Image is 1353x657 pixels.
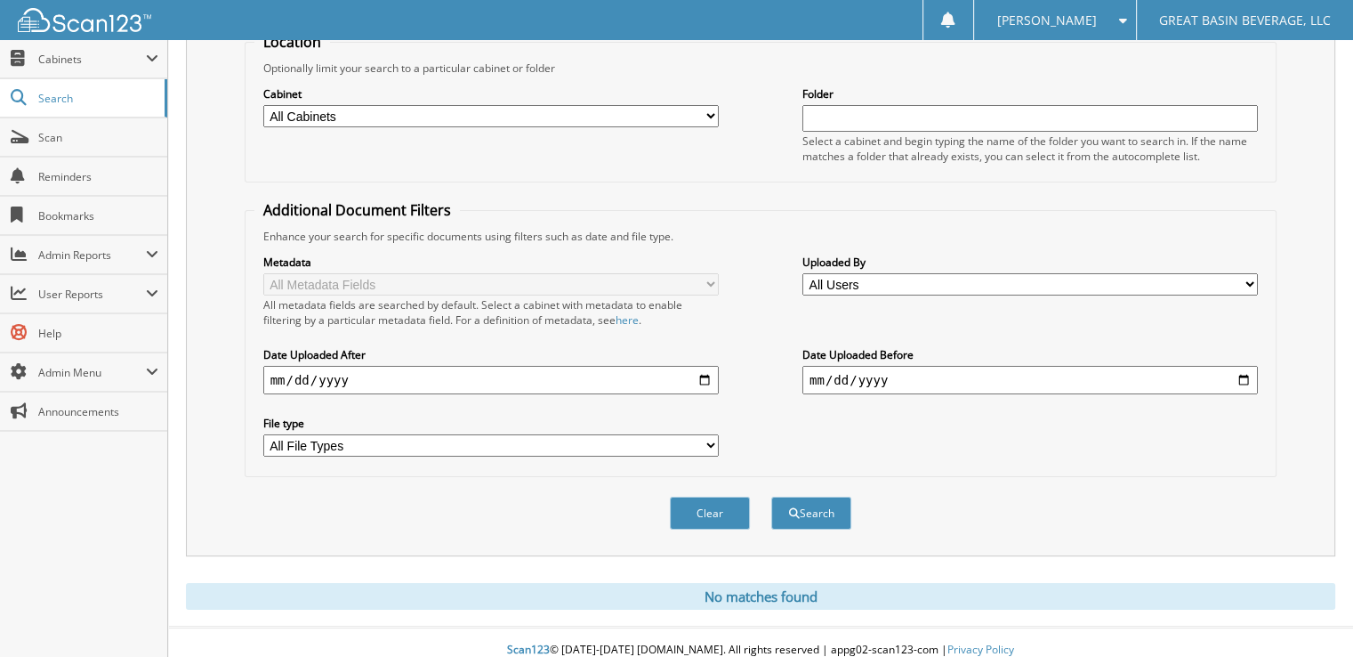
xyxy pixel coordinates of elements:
button: Clear [670,497,750,530]
div: No matches found [186,583,1335,610]
input: start [263,366,719,394]
span: Reminders [38,169,158,184]
span: Scan [38,130,158,145]
span: Bookmarks [38,208,158,223]
label: Date Uploaded After [263,347,719,362]
span: Cabinets [38,52,146,67]
span: Scan123 [507,642,550,657]
span: GREAT BASIN BEVERAGE, LLC [1159,15,1331,26]
a: here [616,312,639,328]
label: Metadata [263,255,719,270]
iframe: Chat Widget [1264,572,1353,657]
span: Help [38,326,158,341]
input: end [802,366,1258,394]
legend: Additional Document Filters [254,200,460,220]
a: Privacy Policy [947,642,1014,657]
span: Search [38,91,156,106]
div: Select a cabinet and begin typing the name of the folder you want to search in. If the name match... [802,134,1258,164]
button: Search [771,497,851,530]
span: Admin Menu [38,365,146,380]
label: File type [263,416,719,431]
span: Admin Reports [38,247,146,263]
div: Optionally limit your search to a particular cabinet or folder [254,61,1268,76]
img: scan123-logo-white.svg [18,8,151,32]
span: User Reports [38,287,146,302]
div: All metadata fields are searched by default. Select a cabinet with metadata to enable filtering b... [263,297,719,328]
legend: Location [254,32,330,52]
label: Uploaded By [802,255,1258,270]
div: Enhance your search for specific documents using filters such as date and file type. [254,229,1268,244]
label: Cabinet [263,86,719,101]
span: Announcements [38,404,158,419]
label: Folder [802,86,1258,101]
span: [PERSON_NAME] [996,15,1096,26]
label: Date Uploaded Before [802,347,1258,362]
